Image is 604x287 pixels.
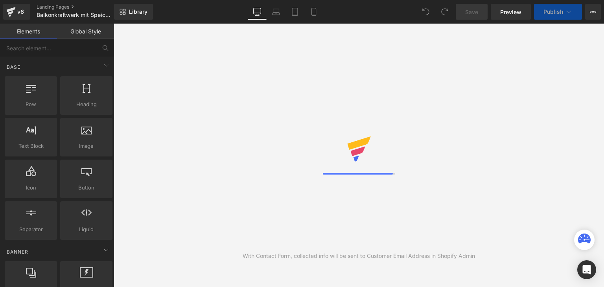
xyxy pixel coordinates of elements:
button: Publish [534,4,582,20]
div: Open Intercom Messenger [577,260,596,279]
a: New Library [114,4,153,20]
a: Landing Pages [37,4,125,10]
span: Banner [6,248,29,256]
a: Mobile [304,4,323,20]
span: Image [63,142,110,150]
span: Publish [543,9,563,15]
a: Preview [491,4,531,20]
button: More [585,4,601,20]
span: Separator [7,225,55,234]
span: Row [7,100,55,109]
a: Laptop [267,4,285,20]
a: Global Style [57,24,114,39]
span: Liquid [63,225,110,234]
span: Icon [7,184,55,192]
span: Save [465,8,478,16]
span: Text Block [7,142,55,150]
div: With Contact Form, collected info will be sent to Customer Email Address in Shopify Admin [243,252,475,260]
div: v6 [16,7,26,17]
span: Library [129,8,147,15]
a: Tablet [285,4,304,20]
span: Heading [63,100,110,109]
a: Desktop [248,4,267,20]
a: v6 [3,4,30,20]
span: Preview [500,8,521,16]
span: Balkonkraftwerk mit Speicher [37,12,110,18]
span: Base [6,63,21,71]
span: Button [63,184,110,192]
button: Redo [437,4,453,20]
button: Undo [418,4,434,20]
